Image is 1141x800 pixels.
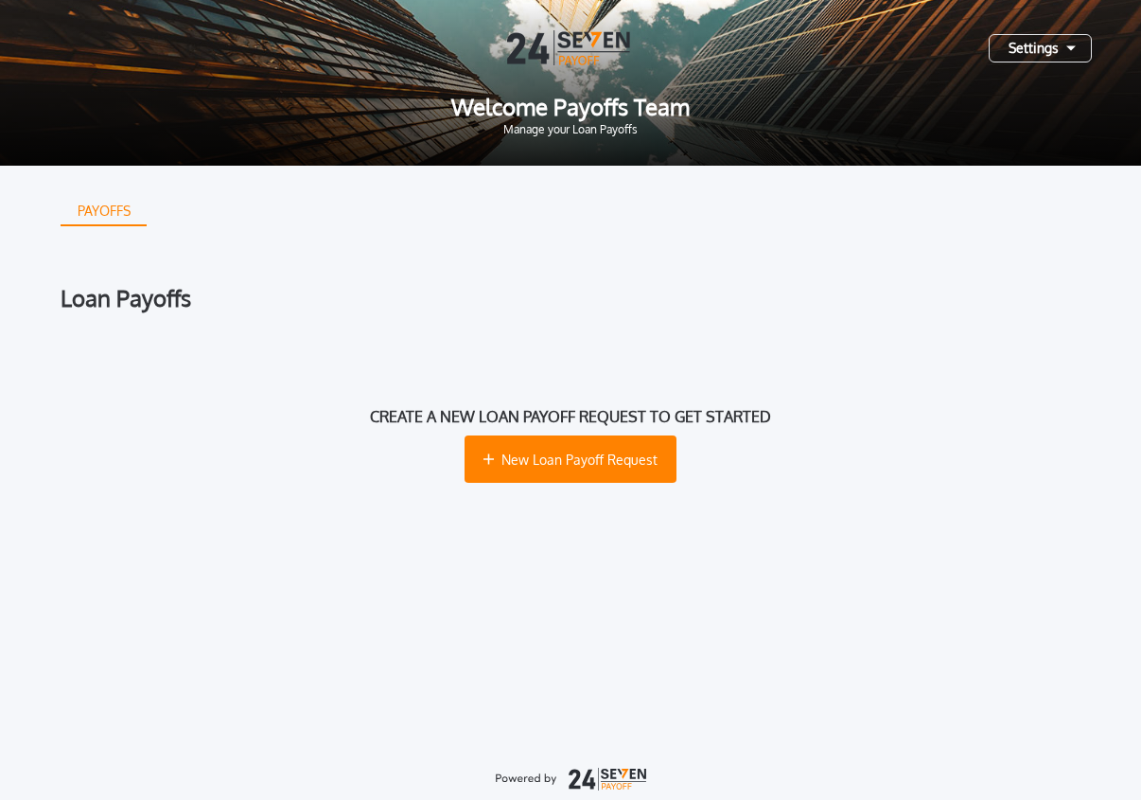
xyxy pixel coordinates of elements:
[30,96,1111,118] span: Welcome Payoffs Team
[989,34,1092,62] button: Settings
[370,405,771,428] h1: Create a new loan payoff request to get started
[61,287,1080,310] div: Loan Payoffs
[507,30,634,65] img: Logo
[30,124,1111,135] span: Manage your Loan Payoffs
[465,436,676,483] button: New Loan Payoff Request
[495,768,646,791] img: logo
[62,196,146,226] div: PAYOFFS
[61,196,147,226] button: PAYOFFS
[501,450,658,470] span: New Loan Payoff Request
